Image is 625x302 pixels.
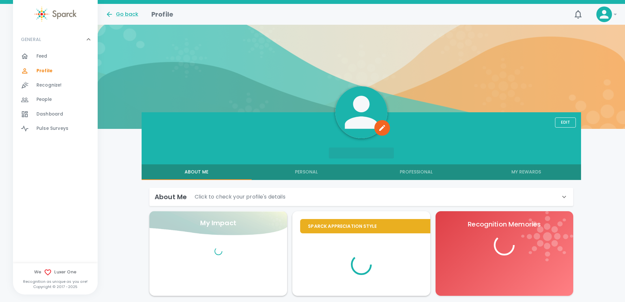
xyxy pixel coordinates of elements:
button: About Me [142,164,252,180]
button: Edit [555,117,576,128]
a: Sparck logo [13,7,98,22]
p: GENERAL [21,36,41,43]
img: Sparck logo [34,7,76,22]
span: Feed [36,53,48,60]
p: Click to check your profile's details [195,193,285,201]
p: My Impact [200,218,236,228]
span: Recognize! [36,82,62,89]
span: People [36,96,52,103]
div: About MeClick to check your profile's details [149,188,573,206]
h6: About Me [155,192,187,202]
a: Profile [13,64,98,78]
a: Feed [13,49,98,63]
button: Go back [105,10,138,18]
img: logo [521,211,573,261]
div: GENERAL [13,49,98,138]
div: GENERAL [13,30,98,49]
span: Pulse Surveys [36,125,68,132]
span: Profile [36,68,52,74]
a: Dashboard [13,107,98,121]
p: Recognition Memories [443,219,565,229]
p: Recognition as unique as you are! [13,279,98,284]
button: My Rewards [471,164,581,180]
a: People [13,92,98,107]
a: Pulse Surveys [13,121,98,136]
span: Dashboard [36,111,63,117]
p: Sparck Appreciation Style [308,223,422,229]
h1: Profile [151,9,173,20]
button: Personal [252,164,362,180]
button: Professional [361,164,471,180]
div: full width tabs [142,164,581,180]
span: We Luxer One [13,268,98,276]
p: Copyright © 2017 - 2025 [13,284,98,289]
a: Recognize! [13,78,98,92]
